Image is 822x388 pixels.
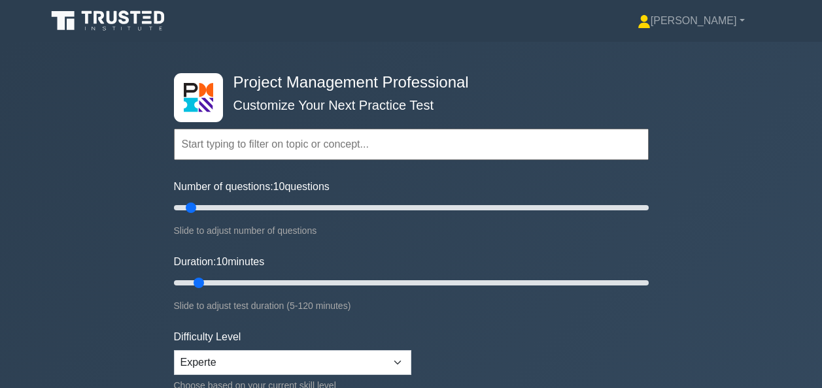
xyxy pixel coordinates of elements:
label: Number of questions: questions [174,179,330,195]
input: Start typing to filter on topic or concept... [174,129,649,160]
label: Duration: minutes [174,254,265,270]
font: [PERSON_NAME] [651,15,737,26]
a: [PERSON_NAME] [606,8,776,34]
span: 10 [273,181,285,192]
div: Slide to adjust test duration (5-120 minutes) [174,298,649,314]
label: Difficulty Level [174,329,241,345]
div: Slide to adjust number of questions [174,223,649,238]
span: 10 [216,256,228,267]
h4: Project Management Professional [228,73,585,92]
